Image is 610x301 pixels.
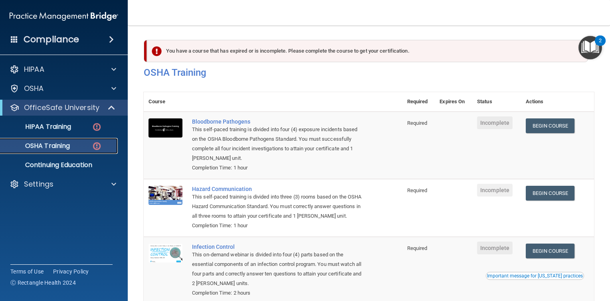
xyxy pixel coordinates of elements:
div: You have a course that has expired or is incomplete. Please complete the course to get your certi... [147,40,588,62]
div: Completion Time: 1 hour [192,163,362,173]
p: OSHA [24,84,44,93]
span: Incomplete [477,242,513,254]
a: HIPAA [10,65,116,74]
a: Begin Course [526,186,574,201]
span: Ⓒ Rectangle Health 2024 [10,279,76,287]
p: OSHA Training [5,142,70,150]
iframe: Drift Widget Chat Controller [570,246,600,276]
a: Terms of Use [10,268,44,275]
th: Expires On [435,92,472,112]
span: Required [407,187,428,193]
img: exclamation-circle-solid-danger.72ef9ffc.png [152,46,162,56]
div: This self-paced training is divided into four (4) exposure incidents based on the OSHA Bloodborne... [192,125,362,163]
span: Incomplete [477,116,513,129]
h4: Compliance [24,34,79,45]
span: Required [407,245,428,251]
p: Continuing Education [5,161,114,169]
th: Course [144,92,187,112]
a: OfficeSafe University [10,103,116,112]
div: Important message for [US_STATE] practices [487,273,583,278]
a: Hazard Communication [192,186,362,192]
h4: OSHA Training [144,67,594,78]
p: Settings [24,179,53,189]
img: danger-circle.6113f641.png [92,141,102,151]
span: Incomplete [477,184,513,197]
img: danger-circle.6113f641.png [92,122,102,132]
span: Required [407,120,428,126]
a: Settings [10,179,116,189]
a: Infection Control [192,244,362,250]
p: HIPAA Training [5,123,71,131]
a: Privacy Policy [53,268,89,275]
a: OSHA [10,84,116,93]
div: Completion Time: 2 hours [192,288,362,298]
button: Open Resource Center, 2 new notifications [578,36,602,59]
button: Read this if you are a dental practitioner in the state of CA [486,272,584,280]
p: OfficeSafe University [24,103,99,112]
div: 2 [599,41,602,51]
a: Begin Course [526,118,574,133]
th: Required [402,92,435,112]
div: This self-paced training is divided into three (3) rooms based on the OSHA Hazard Communication S... [192,192,362,221]
div: This on-demand webinar is divided into four (4) parts based on the essential components of an inf... [192,250,362,288]
p: HIPAA [24,65,44,74]
img: PMB logo [10,8,118,24]
a: Bloodborne Pathogens [192,118,362,125]
div: Completion Time: 1 hour [192,221,362,230]
a: Begin Course [526,244,574,258]
th: Status [472,92,521,112]
th: Actions [521,92,594,112]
